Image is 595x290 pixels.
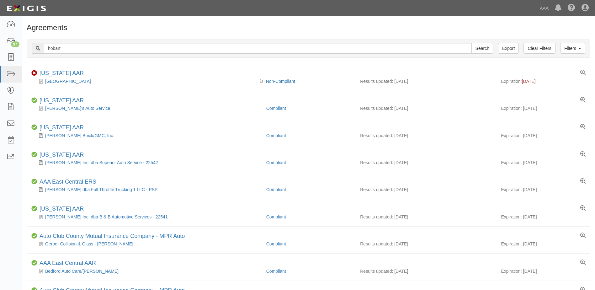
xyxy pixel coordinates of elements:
[360,105,491,111] div: Results updated: [DATE]
[40,152,84,158] a: [US_STATE] AAR
[266,187,286,192] a: Compliant
[266,241,286,246] a: Compliant
[501,186,585,193] div: Expiration: [DATE]
[31,78,262,84] div: Hobart Auto Center
[44,43,472,54] input: Search
[580,124,586,130] a: View results summary
[260,79,263,83] i: Pending Review
[31,233,37,239] i: Compliant
[45,160,158,165] a: [PERSON_NAME] Inc. dba Superior Auto Service - 22542
[45,241,133,246] a: Gerber Collision & Glass - [PERSON_NAME]
[522,79,536,84] span: [DATE]
[40,97,84,104] a: [US_STATE] AAR
[40,70,84,77] div: California AAR
[523,43,555,54] a: Clear Filters
[31,132,262,139] div: Howard Bentley Buick/GMC, Inc.
[360,132,491,139] div: Results updated: [DATE]
[40,206,84,212] a: [US_STATE] AAR
[360,159,491,166] div: Results updated: [DATE]
[266,269,286,274] a: Compliant
[580,97,586,103] a: View results summary
[31,268,262,274] div: Bedford Auto Care/McGroarty
[31,152,37,158] i: Compliant
[45,214,168,219] a: [PERSON_NAME] Inc. dba B & B Automotive Services - 22541
[501,268,585,274] div: Expiration: [DATE]
[31,105,262,111] div: Robert's Auto Service
[501,78,585,84] div: Expiration:
[11,41,19,47] div: 97
[31,214,262,220] div: Robert Barnes Inc. dba B & B Automotive Services - 22541
[40,233,185,240] div: Auto Club County Mutual Insurance Company - MPR Auto
[360,214,491,220] div: Results updated: [DATE]
[45,106,110,111] a: [PERSON_NAME]'s Auto Service
[360,268,491,274] div: Results updated: [DATE]
[266,160,286,165] a: Compliant
[40,260,96,267] div: AAA East Central AAR
[537,2,552,14] a: AAA
[40,233,185,239] a: Auto Club County Mutual Insurance Company - MPR Auto
[40,97,84,104] div: California AAR
[501,159,585,166] div: Expiration: [DATE]
[568,4,575,12] i: Help Center - Complianz
[501,105,585,111] div: Expiration: [DATE]
[31,260,37,266] i: Compliant
[580,70,586,76] a: View results summary
[501,214,585,220] div: Expiration: [DATE]
[31,186,262,193] div: Robert Warner dba Full Throttle Trucking 1 LLC - PSP
[31,159,262,166] div: Robert Barnes Inc. dba Superior Auto Service - 22542
[360,241,491,247] div: Results updated: [DATE]
[27,24,590,32] h1: Agreements
[40,206,84,212] div: Texas AAR
[580,152,586,157] a: View results summary
[360,186,491,193] div: Results updated: [DATE]
[45,133,114,138] a: [PERSON_NAME] Buick/GMC, Inc.
[40,152,84,158] div: Texas AAR
[471,43,493,54] input: Search
[266,133,286,138] a: Compliant
[45,187,157,192] a: [PERSON_NAME] dba Full Throttle Trucking 1 LLC - PSP
[266,79,295,84] a: Non-Compliant
[5,3,48,14] img: logo-5460c22ac91f19d4615b14bd174203de0afe785f0fc80cf4dbbc73dc1793850b.png
[266,214,286,219] a: Compliant
[580,179,586,184] a: View results summary
[31,179,37,185] i: Compliant
[560,43,585,54] a: Filters
[45,79,91,84] a: [GEOGRAPHIC_DATA]
[31,241,262,247] div: Gerber Collision & Glass - Austin-Howard Ln
[498,43,519,54] a: Export
[360,78,491,84] div: Results updated: [DATE]
[31,206,37,212] i: Compliant
[45,269,119,274] a: Bedford Auto Care/[PERSON_NAME]
[580,206,586,211] a: View results summary
[31,98,37,103] i: Compliant
[580,233,586,239] a: View results summary
[40,260,96,266] a: AAA East Central AAR
[31,70,37,76] i: Non-Compliant
[40,70,84,76] a: [US_STATE] AAR
[501,241,585,247] div: Expiration: [DATE]
[501,132,585,139] div: Expiration: [DATE]
[266,106,286,111] a: Compliant
[40,124,84,131] div: Alabama AAR
[40,124,84,131] a: [US_STATE] AAR
[31,125,37,130] i: Compliant
[580,260,586,266] a: View results summary
[40,179,96,185] a: AAA East Central ERS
